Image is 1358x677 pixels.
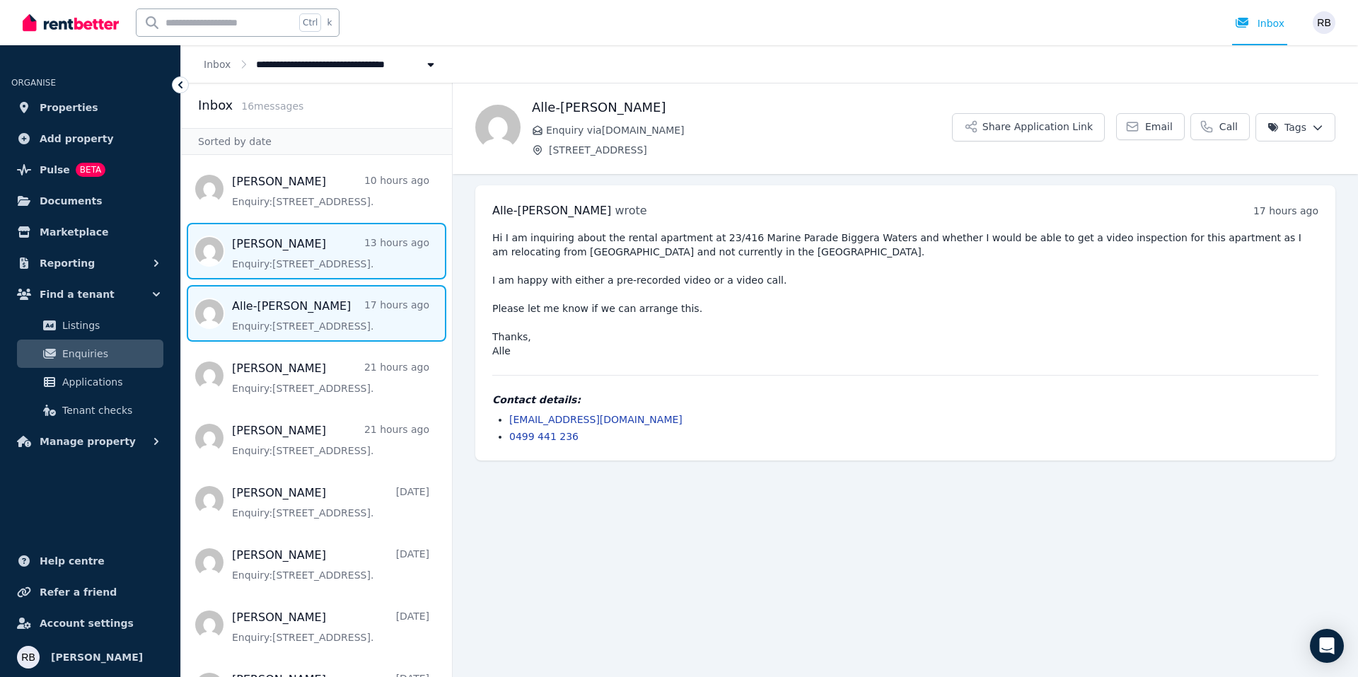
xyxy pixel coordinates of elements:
a: Call [1190,113,1250,140]
a: Marketplace [11,218,169,246]
span: Call [1219,120,1238,134]
span: [PERSON_NAME] [51,649,143,666]
span: Listings [62,317,158,334]
a: [PERSON_NAME]13 hours agoEnquiry:[STREET_ADDRESS]. [232,236,429,271]
span: Tags [1267,120,1306,134]
a: Enquiries [17,340,163,368]
a: [PERSON_NAME]21 hours agoEnquiry:[STREET_ADDRESS]. [232,360,429,395]
span: Account settings [40,615,134,632]
a: Alle-[PERSON_NAME]17 hours agoEnquiry:[STREET_ADDRESS]. [232,298,429,333]
h4: Contact details: [492,393,1318,407]
div: Sorted by date [181,128,452,155]
a: [PERSON_NAME][DATE]Enquiry:[STREET_ADDRESS]. [232,485,429,520]
a: Applications [17,368,163,396]
span: Email [1145,120,1173,134]
span: 16 message s [241,100,303,112]
h2: Inbox [198,96,233,115]
span: Pulse [40,161,70,178]
h1: Alle-[PERSON_NAME] [532,98,952,117]
a: Listings [17,311,163,340]
span: Applications [62,374,158,390]
img: Russell bain [17,646,40,669]
span: Marketplace [40,224,108,241]
a: [PERSON_NAME][DATE]Enquiry:[STREET_ADDRESS]. [232,609,429,644]
span: ORGANISE [11,78,56,88]
a: Documents [11,187,169,215]
span: Add property [40,130,114,147]
img: Russell bain [1313,11,1335,34]
a: Help centre [11,547,169,575]
a: Properties [11,93,169,122]
button: Tags [1255,113,1335,141]
span: Find a tenant [40,286,115,303]
a: [PERSON_NAME]10 hours agoEnquiry:[STREET_ADDRESS]. [232,173,429,209]
a: [EMAIL_ADDRESS][DOMAIN_NAME] [509,414,683,425]
img: RentBetter [23,12,119,33]
span: Documents [40,192,103,209]
span: k [327,17,332,28]
span: Manage property [40,433,136,450]
a: Email [1116,113,1185,140]
a: 0499 441 236 [509,431,579,442]
div: Open Intercom Messenger [1310,629,1344,663]
button: Share Application Link [952,113,1105,141]
a: PulseBETA [11,156,169,184]
pre: Hi I am inquiring about the rental apartment at 23/416 Marine Parade Biggera Waters and whether I... [492,231,1318,358]
button: Reporting [11,249,169,277]
a: [PERSON_NAME][DATE]Enquiry:[STREET_ADDRESS]. [232,547,429,582]
nav: Breadcrumb [181,45,460,83]
span: Enquiry via [DOMAIN_NAME] [546,123,952,137]
span: Properties [40,99,98,116]
a: Refer a friend [11,578,169,606]
span: wrote [615,204,646,217]
a: Add property [11,125,169,153]
button: Find a tenant [11,280,169,308]
span: Tenant checks [62,402,158,419]
a: [PERSON_NAME]21 hours agoEnquiry:[STREET_ADDRESS]. [232,422,429,458]
div: Inbox [1235,16,1284,30]
button: Manage property [11,427,169,456]
a: Tenant checks [17,396,163,424]
time: 17 hours ago [1253,205,1318,216]
span: Refer a friend [40,584,117,601]
a: Inbox [204,59,231,70]
a: Account settings [11,609,169,637]
img: Alle-Jane Sellens [475,105,521,150]
span: [STREET_ADDRESS] [549,143,952,157]
span: Enquiries [62,345,158,362]
span: Ctrl [299,13,321,32]
span: BETA [76,163,105,177]
span: Reporting [40,255,95,272]
span: Alle-[PERSON_NAME] [492,204,611,217]
span: Help centre [40,552,105,569]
